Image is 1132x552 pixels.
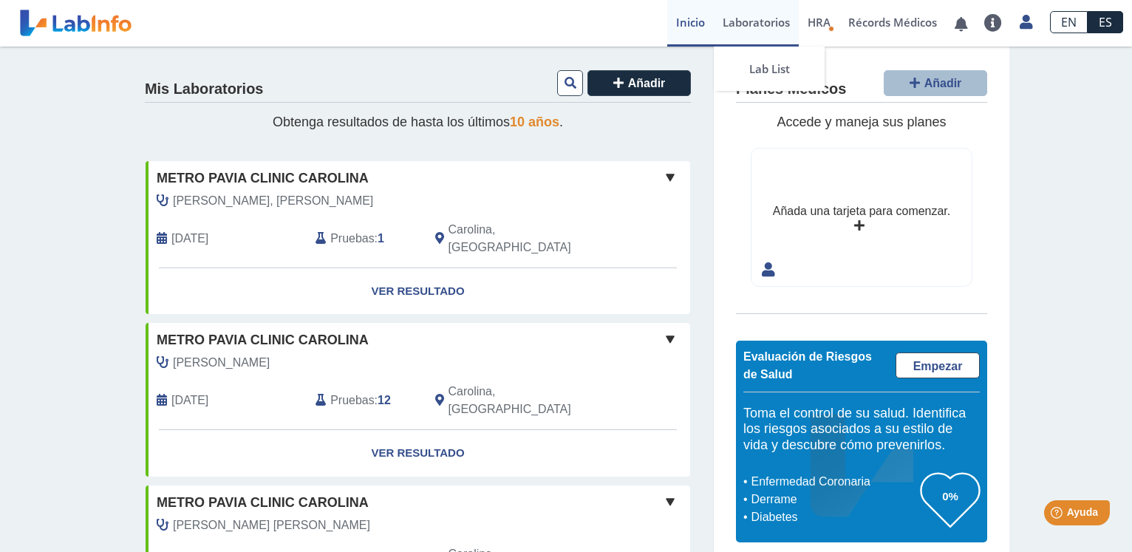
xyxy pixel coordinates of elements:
span: Almonte, Cesar [173,354,270,372]
span: 2025-03-27 [171,230,208,248]
span: Añadir [924,77,962,89]
b: 12 [378,394,391,406]
a: Ver Resultado [146,268,690,315]
span: 10 años [510,115,559,129]
div: Añada una tarjeta para comenzar. [773,202,950,220]
a: EN [1050,11,1088,33]
span: Pruebas [330,392,374,409]
span: Metro Pavia Clinic Carolina [157,493,369,513]
li: Derrame [747,491,921,508]
li: Diabetes [747,508,921,526]
button: Añadir [884,70,987,96]
h3: 0% [921,487,980,505]
span: Carolina, PR [449,383,612,418]
a: Empezar [896,352,980,378]
span: Medina Cucurella, Evaristo [173,517,370,534]
button: Añadir [587,70,691,96]
a: ES [1088,11,1123,33]
li: Enfermedad Coronaria [747,473,921,491]
span: Añadir [628,77,666,89]
a: Ver Resultado [146,430,690,477]
span: Metro Pavia Clinic Carolina [157,168,369,188]
div: : [304,383,423,418]
h4: Mis Laboratorios [145,81,263,98]
span: Davis Rosario, Lissette [173,192,373,210]
a: Lab List [714,47,825,91]
span: Empezar [913,360,963,372]
span: Obtenga resultados de hasta los últimos . [273,115,563,129]
div: : [304,221,423,256]
span: HRA [808,15,831,30]
span: Metro Pavia Clinic Carolina [157,330,369,350]
span: Accede y maneja sus planes [777,115,946,129]
b: 1 [378,232,384,245]
h5: Toma el control de su salud. Identifica los riesgos asociados a su estilo de vida y descubre cómo... [743,406,980,454]
span: 2022-08-29 [171,392,208,409]
span: Pruebas [330,230,374,248]
span: Carolina, PR [449,221,612,256]
span: Evaluación de Riesgos de Salud [743,350,872,381]
iframe: Help widget launcher [1000,494,1116,536]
